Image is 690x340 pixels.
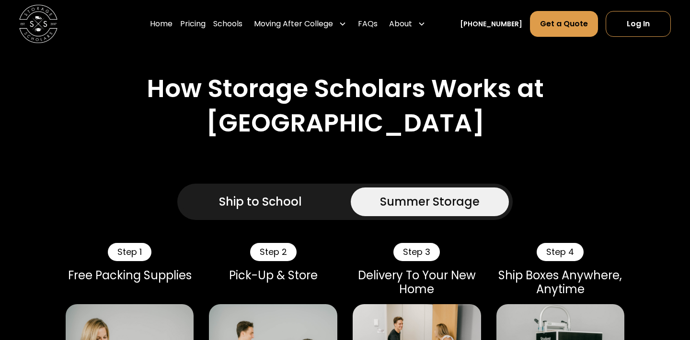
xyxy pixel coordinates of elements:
h2: [GEOGRAPHIC_DATA] [206,108,484,138]
div: Step 3 [393,243,440,261]
a: Schools [213,11,242,37]
div: Ship Boxes Anywhere, Anytime [496,269,625,296]
img: Storage Scholars main logo [19,5,57,43]
h2: How Storage Scholars Works at [147,74,544,103]
div: Step 4 [537,243,584,261]
div: About [385,11,429,37]
div: Delivery To Your New Home [353,269,481,296]
div: Summer Storage [380,193,480,210]
a: Pricing [180,11,206,37]
a: Get a Quote [530,11,598,37]
div: Pick-Up & Store [209,269,337,283]
div: Moving After College [254,18,333,30]
div: Free Packing Supplies [66,269,194,283]
a: FAQs [358,11,378,37]
div: Moving After College [250,11,350,37]
div: About [389,18,412,30]
div: Step 2 [250,243,297,261]
a: [PHONE_NUMBER] [460,19,522,29]
div: Step 1 [108,243,151,261]
a: Log In [606,11,671,37]
a: Home [150,11,172,37]
div: Ship to School [219,193,302,210]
